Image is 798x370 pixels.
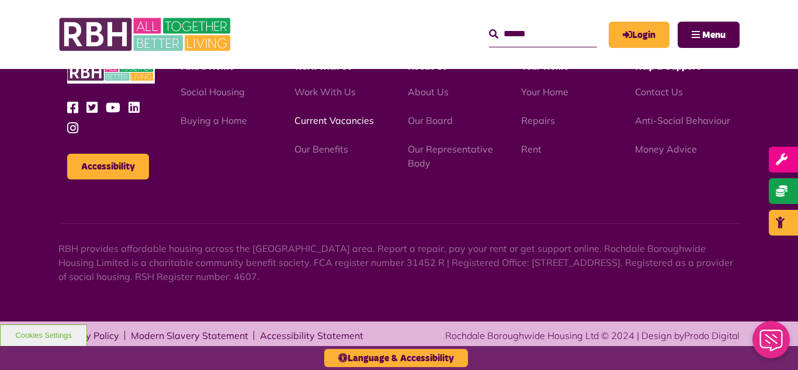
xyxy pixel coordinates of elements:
a: Contact Us [635,86,683,98]
a: Our Representative Body [408,143,493,169]
a: Rent [521,143,542,155]
a: Social Housing - open in a new tab [181,86,245,98]
a: Accessibility Statement [260,331,363,340]
button: Navigation [678,22,740,48]
a: Our Board [408,115,453,126]
a: Our Benefits [294,143,348,155]
iframe: Netcall Web Assistant for live chat [745,317,798,370]
span: Menu [702,30,726,40]
a: Modern Slavery Statement - open in a new tab [131,331,248,340]
a: Your Home [521,86,568,98]
a: Money Advice [635,143,697,155]
p: RBH provides affordable housing across the [GEOGRAPHIC_DATA] area. Report a repair, pay your rent... [58,241,740,283]
img: RBH [58,12,234,57]
a: Work With Us [294,86,356,98]
img: RBH [67,61,155,84]
a: Current Vacancies [294,115,374,126]
a: MyRBH [609,22,669,48]
a: About Us [408,86,449,98]
a: Anti-Social Behaviour [635,115,730,126]
div: Rochdale Boroughwide Housing Ltd © 2024 | Design by [445,328,740,343]
a: Prodo Digital - open in a new tab [684,330,740,341]
a: Buying a Home [181,115,247,126]
input: Search [489,22,597,47]
button: Language & Accessibility [324,349,468,367]
a: Repairs [521,115,555,126]
button: Accessibility [67,154,149,179]
a: Privacy Policy [58,331,119,340]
